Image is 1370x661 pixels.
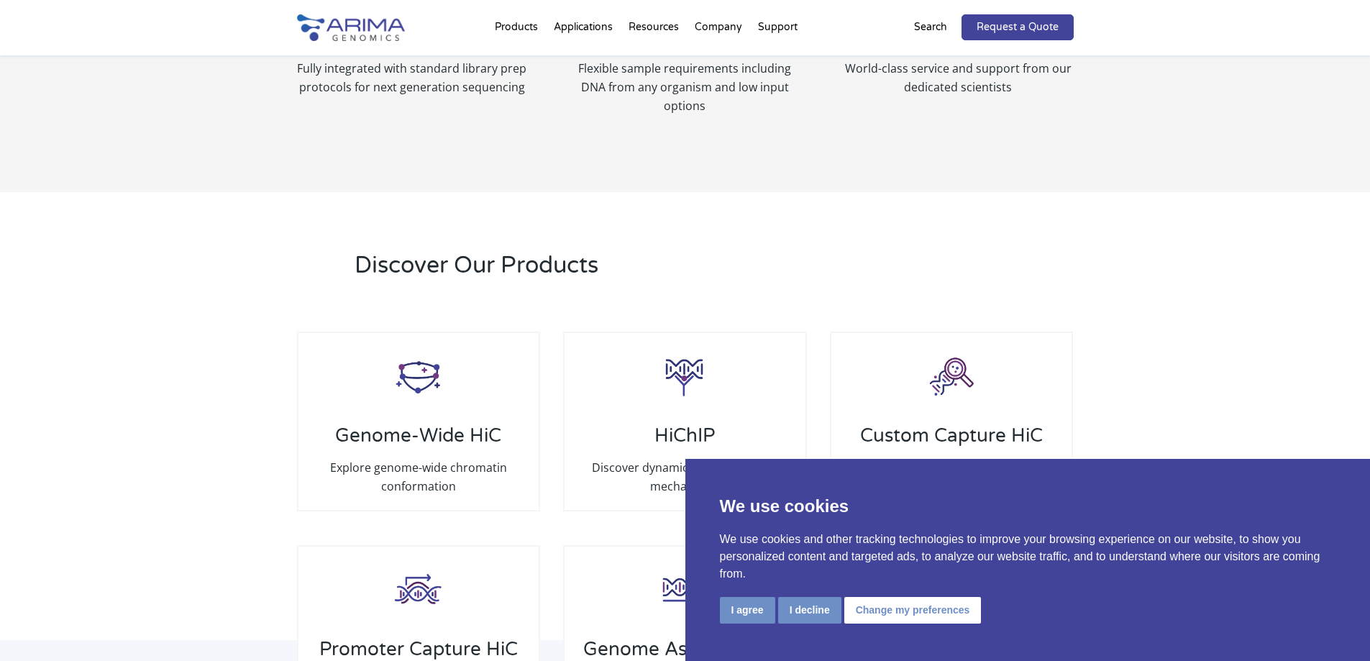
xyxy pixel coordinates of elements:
[656,561,713,619] img: High-Coverage-HiC_Icon_Arima-Genomics.png
[914,18,947,37] p: Search
[720,597,775,624] button: I agree
[846,424,1057,458] h3: Custom Capture HiC
[720,531,1336,583] p: We use cookies and other tracking technologies to improve your browsing experience on our website...
[579,424,790,458] h3: HiChIP
[923,347,980,405] img: Capture-HiC_Icon_Arima-Genomics.png
[297,14,405,41] img: Arima-Genomics-logo
[778,597,841,624] button: I decline
[390,561,447,619] img: Promoter-HiC_Icon_Arima-Genomics.png
[962,14,1074,40] a: Request a Quote
[579,458,790,496] p: Discover dynamic gene regulatory mechanisms
[297,59,527,96] p: Fully integrated with standard library prep protocols for next generation sequencing
[720,493,1336,519] p: We use cookies
[355,250,869,293] h2: Discover Our Products
[844,597,982,624] button: Change my preferences
[570,59,800,115] p: Flexible sample requirements including DNA from any organism and low input options
[846,458,1057,496] p: Capture targeted regions of the genome with high resolution
[390,347,447,405] img: HiC_Icon_Arima-Genomics.png
[656,347,713,405] img: HiCHiP_Icon_Arima-Genomics.png
[843,59,1073,96] p: World-class service and support from our dedicated scientists
[313,424,524,458] h3: Genome-Wide HiC
[313,458,524,496] p: Explore genome-wide chromatin conformation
